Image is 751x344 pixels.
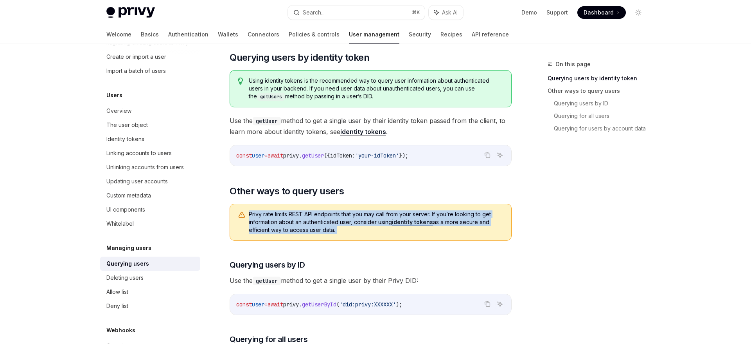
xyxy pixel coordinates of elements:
[283,152,299,159] span: privy
[168,25,208,44] a: Authentication
[264,301,268,308] span: =
[106,177,168,186] div: Updating user accounts
[106,205,145,214] div: UI components
[230,259,305,270] span: Querying users by ID
[100,50,200,64] a: Create or import a user
[392,219,433,226] a: identity tokens
[252,152,264,159] span: user
[106,219,134,228] div: Whitelabel
[355,152,399,159] span: 'your-idToken'
[252,301,264,308] span: user
[100,64,200,78] a: Import a batch of users
[100,271,200,285] a: Deleting users
[330,152,355,159] span: idToken:
[106,7,155,18] img: light logo
[302,301,336,308] span: getUserById
[495,150,505,160] button: Ask AI
[106,287,128,297] div: Allow list
[238,211,246,219] svg: Warning
[100,160,200,174] a: Unlinking accounts from users
[100,188,200,203] a: Custom metadata
[100,104,200,118] a: Overview
[100,132,200,146] a: Identity tokens
[141,25,159,44] a: Basics
[106,243,151,253] h5: Managing users
[548,72,651,85] a: Querying users by identity token
[340,301,396,308] span: 'did:privy:XXXXXX'
[100,146,200,160] a: Linking accounts to users
[409,25,431,44] a: Security
[106,326,135,335] h5: Webhooks
[299,152,302,159] span: .
[554,110,651,122] a: Querying for all users
[106,134,144,144] div: Identity tokens
[412,9,420,16] span: ⌘ K
[396,301,402,308] span: );
[264,152,268,159] span: =
[238,78,243,85] svg: Tip
[289,25,340,44] a: Policies & controls
[288,5,425,20] button: Search...⌘K
[268,301,283,308] span: await
[336,301,340,308] span: (
[340,128,386,136] a: identity tokens
[249,77,503,101] span: Using identity tokens is the recommended way to query user information about authenticated users ...
[253,277,281,285] code: getUser
[546,9,568,16] a: Support
[230,51,369,64] span: Querying users by identity token
[106,66,166,76] div: Import a batch of users
[106,163,184,172] div: Unlinking accounts from users
[236,301,252,308] span: const
[495,299,505,309] button: Ask AI
[324,152,330,159] span: ({
[236,152,252,159] span: const
[399,152,408,159] span: });
[268,152,283,159] span: await
[106,301,128,311] div: Deny list
[283,301,299,308] span: privy
[100,285,200,299] a: Allow list
[299,301,302,308] span: .
[429,5,463,20] button: Ask AI
[218,25,238,44] a: Wallets
[100,217,200,231] a: Whitelabel
[106,91,122,100] h5: Users
[100,299,200,313] a: Deny list
[106,120,148,130] div: The user object
[253,117,281,125] code: getUser
[577,6,626,19] a: Dashboard
[555,60,591,69] span: On this page
[249,210,503,234] span: Privy rate limits REST API endpoints that you may call from your server. If you’re looking to get...
[106,273,144,282] div: Deleting users
[482,299,492,309] button: Copy the contents from the code block
[100,257,200,271] a: Querying users
[230,185,344,197] span: Other ways to query users
[632,6,645,19] button: Toggle dark mode
[100,203,200,217] a: UI components
[302,152,324,159] span: getUser
[230,275,512,286] span: Use the method to get a single user by their Privy DID:
[100,174,200,188] a: Updating user accounts
[521,9,537,16] a: Demo
[548,85,651,97] a: Other ways to query users
[440,25,462,44] a: Recipes
[248,25,279,44] a: Connectors
[230,115,512,137] span: Use the method to get a single user by their identity token passed from the client, to learn more...
[482,150,492,160] button: Copy the contents from the code block
[106,259,149,268] div: Querying users
[106,148,172,158] div: Linking accounts to users
[106,25,131,44] a: Welcome
[106,52,166,62] div: Create or import a user
[106,106,131,116] div: Overview
[442,9,458,16] span: Ask AI
[349,25,399,44] a: User management
[554,122,651,135] a: Querying for users by account data
[554,97,651,110] a: Querying users by ID
[106,191,151,200] div: Custom metadata
[472,25,509,44] a: API reference
[100,118,200,132] a: The user object
[584,9,614,16] span: Dashboard
[257,93,285,101] code: getUsers
[303,8,325,17] div: Search...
